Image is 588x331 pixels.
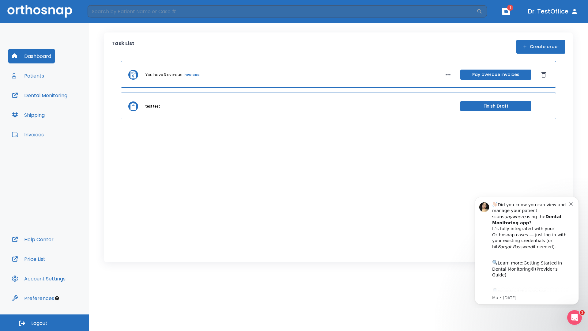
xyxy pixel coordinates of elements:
[111,40,134,54] p: Task List
[460,101,531,111] button: Finish Draft
[54,295,60,301] div: Tooltip anchor
[8,88,71,103] button: Dental Monitoring
[104,10,109,14] button: Dismiss notification
[567,310,582,325] iframe: Intercom live chat
[466,191,588,308] iframe: Intercom notifications message
[507,5,513,11] span: 1
[145,72,182,78] p: You have 3 overdue
[7,5,72,17] img: Orthosnap
[580,310,585,315] span: 1
[88,5,477,17] input: Search by Patient Name or Case #
[526,6,581,17] button: Dr. TestOffice
[460,70,531,80] button: Pay overdue invoices
[539,70,548,80] button: Dismiss
[183,72,199,78] a: invoices
[8,252,49,266] button: Price List
[8,127,47,142] button: Invoices
[8,271,69,286] button: Account Settings
[8,232,57,247] button: Help Center
[8,291,58,306] button: Preferences
[27,96,104,127] div: Download the app: | ​ Let us know if you need help getting started!
[145,104,160,109] p: test test
[27,104,104,109] p: Message from Ma, sent 5w ago
[516,40,565,54] button: Create order
[8,68,48,83] button: Patients
[8,108,48,122] button: Shipping
[31,320,47,327] span: Logout
[27,98,81,109] a: App Store
[8,49,55,63] button: Dashboard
